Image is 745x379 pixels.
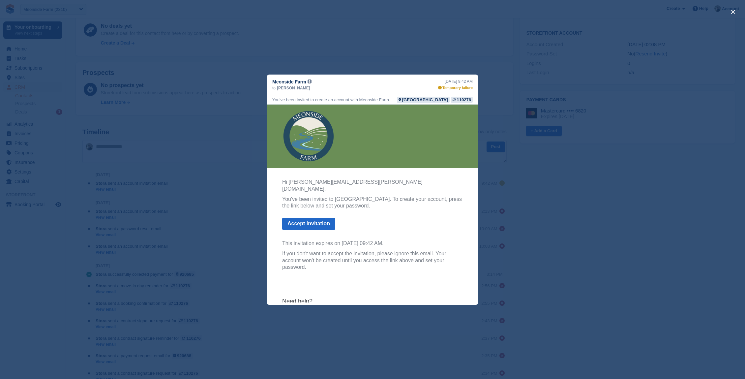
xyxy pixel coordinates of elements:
div: You've been invited to create an account with Meonside Farm [272,97,389,103]
div: [GEOGRAPHIC_DATA] [402,97,448,103]
div: Temporary failure [438,85,473,91]
p: If you don't want to accept the invitation, please ignore this email. Your account won't be creat... [15,146,196,166]
a: Accept invitation [15,113,68,125]
span: Meonside Farm [272,79,306,85]
h6: Need help? [15,193,196,201]
img: icon-info-grey-7440780725fd019a000dd9b08b2336e03edf1995a4989e88bcd33f0948082b44.svg [308,79,312,83]
div: [DATE] 9:42 AM [438,79,473,84]
a: 110276 [451,97,473,103]
button: close [728,7,738,17]
span: [PERSON_NAME] [277,85,310,91]
div: 110276 [457,97,471,103]
p: Hi [PERSON_NAME][EMAIL_ADDRESS][PERSON_NAME][DOMAIN_NAME], [15,74,196,88]
img: Meonside Farm Logo [15,6,68,58]
a: [GEOGRAPHIC_DATA] [397,97,450,103]
span: to [272,85,276,91]
p: This invitation expires on [DATE] 09:42 AM. [15,136,196,142]
p: You've been invited to [GEOGRAPHIC_DATA]. To create your account, press the link below and set yo... [15,91,196,105]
